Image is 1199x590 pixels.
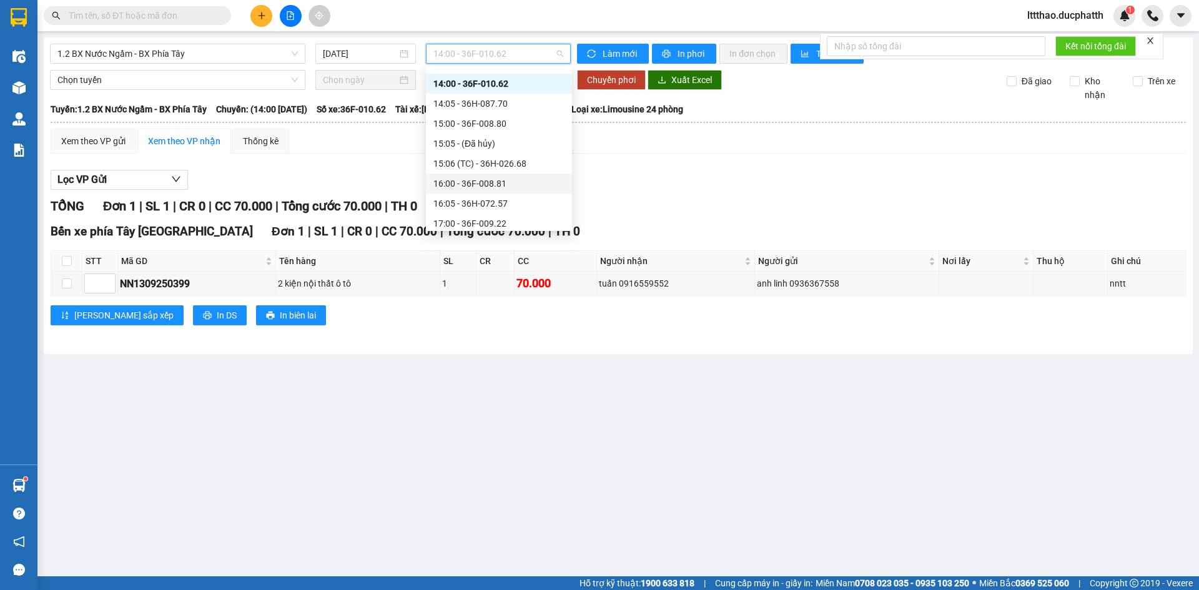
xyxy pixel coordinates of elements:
[433,197,565,210] div: 16:05 - 36H-072.57
[1128,6,1132,14] span: 1
[280,5,302,27] button: file-add
[120,276,274,292] div: NN1309250399
[276,251,440,272] th: Tên hàng
[148,134,220,148] div: Xem theo VP nhận
[1015,578,1069,588] strong: 0369 525 060
[286,11,295,20] span: file-add
[599,277,752,290] div: tuấn 0916559552
[433,77,565,91] div: 14:00 - 36F-010.62
[1078,576,1080,590] span: |
[827,36,1045,56] input: Nhập số tổng đài
[74,308,174,322] span: [PERSON_NAME] sắp xếp
[24,477,27,481] sup: 1
[103,199,136,214] span: Đơn 1
[51,170,188,190] button: Lọc VP Gửi
[382,224,437,238] span: CC 70.000
[215,199,272,214] span: CC 70.000
[433,137,565,150] div: 15:05 - (Đã hủy)
[391,199,417,214] span: TH 0
[282,199,382,214] span: Tổng cước 70.000
[855,578,969,588] strong: 0708 023 035 - 0935 103 250
[548,224,551,238] span: |
[13,508,25,519] span: question-circle
[1108,251,1186,272] th: Ghi chú
[641,578,694,588] strong: 1900 633 818
[1055,36,1136,56] button: Kết nối tổng đài
[52,11,61,20] span: search
[171,174,181,184] span: down
[1143,74,1180,88] span: Trên xe
[942,254,1020,268] span: Nơi lấy
[257,11,266,20] span: plus
[51,104,207,114] b: Tuyến: 1.2 BX Nước Ngầm - BX Phía Tây
[323,73,397,87] input: Chọn ngày
[440,224,443,238] span: |
[308,5,330,27] button: aim
[179,199,205,214] span: CR 0
[1146,36,1155,45] span: close
[146,199,170,214] span: SL 1
[652,44,716,64] button: printerIn phơi
[193,305,247,325] button: printerIn DS
[476,251,515,272] th: CR
[433,157,565,170] div: 15:06 (TC) - 36H-026.68
[12,144,26,157] img: solution-icon
[1017,7,1113,23] span: lttthao.ducphatth
[433,97,565,111] div: 14:05 - 36H-087.70
[347,224,372,238] span: CR 0
[516,275,595,292] div: 70.000
[12,50,26,63] img: warehouse-icon
[580,576,694,590] span: Hỗ trợ kỹ thuật:
[250,5,272,27] button: plus
[51,305,184,325] button: sort-ascending[PERSON_NAME] sắp xếp
[275,199,279,214] span: |
[791,44,864,64] button: bar-chartThống kê
[61,134,126,148] div: Xem theo VP gửi
[385,199,388,214] span: |
[12,81,26,94] img: warehouse-icon
[801,49,811,59] span: bar-chart
[82,251,118,272] th: STT
[216,102,307,116] span: Chuyến: (14:00 [DATE])
[979,576,1069,590] span: Miền Bắc
[57,44,298,63] span: 1.2 BX Nước Ngầm - BX Phía Tây
[1130,579,1138,588] span: copyright
[1017,74,1057,88] span: Đã giao
[440,251,476,272] th: SL
[433,217,565,230] div: 17:00 - 36F-009.22
[600,254,742,268] span: Người nhận
[315,11,323,20] span: aim
[12,479,26,492] img: warehouse-icon
[433,117,565,130] div: 15:00 - 36F-008.80
[209,199,212,214] span: |
[1110,277,1183,290] div: nntt
[278,277,438,290] div: 2 kiện nội thất ô tô
[1175,10,1187,21] span: caret-down
[217,308,237,322] span: In DS
[704,576,706,590] span: |
[603,47,639,61] span: Làm mới
[577,70,646,90] button: Chuyển phơi
[648,70,722,90] button: downloadXuất Excel
[1126,6,1135,14] sup: 1
[57,71,298,89] span: Chọn tuyến
[266,311,275,321] span: printer
[139,199,142,214] span: |
[118,272,276,296] td: NN1309250399
[203,311,212,321] span: printer
[972,581,976,586] span: ⚪️
[317,102,386,116] span: Số xe: 36F-010.62
[308,224,311,238] span: |
[1034,251,1108,272] th: Thu hộ
[256,305,326,325] button: printerIn biên lai
[816,576,969,590] span: Miền Nam
[57,172,107,187] span: Lọc VP Gửi
[51,199,84,214] span: TỔNG
[314,224,338,238] span: SL 1
[715,576,812,590] span: Cung cấp máy in - giấy in:
[13,564,25,576] span: message
[515,251,597,272] th: CC
[1080,74,1123,102] span: Kho nhận
[1170,5,1192,27] button: caret-down
[13,536,25,548] span: notification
